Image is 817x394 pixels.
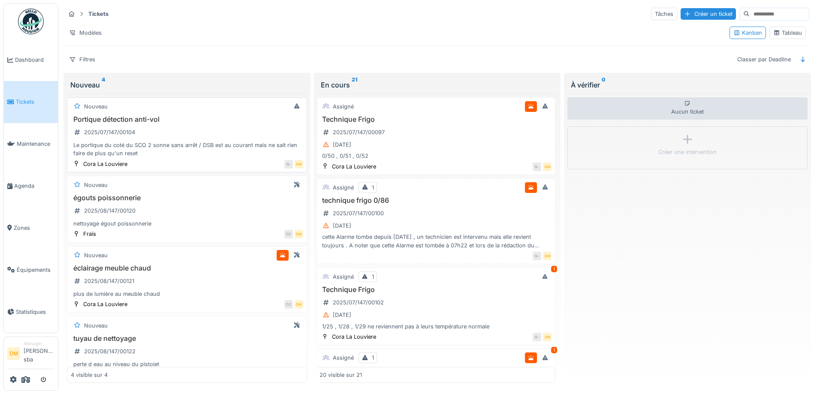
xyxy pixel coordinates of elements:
div: En cours [321,80,554,90]
div: DM [295,300,303,309]
a: Agenda [4,165,58,207]
div: Aucun ticket [567,97,808,120]
div: 2025/07/147/00100 [333,209,384,217]
div: 0/50 , 0/51 , 0/52 [320,152,552,160]
a: Dashboard [4,39,58,81]
div: G- [284,160,293,168]
a: DM Manager[PERSON_NAME] sba [7,340,54,369]
a: Statistiques [4,291,58,333]
sup: 21 [352,80,357,90]
div: Cora La Louviere [83,160,127,168]
div: Assigné [333,102,354,111]
div: Filtres [65,53,99,66]
div: DM [295,160,303,168]
a: Tickets [4,81,58,123]
h3: Portique détection anti-vol [71,115,303,123]
h3: technique frigo 0/86 [320,196,552,205]
div: Assigné [333,273,354,281]
h3: Technique Frigo [320,286,552,294]
div: 1 [551,266,557,272]
div: G- [533,162,541,171]
div: Créer une intervention [658,148,717,156]
div: 4 visible sur 4 [71,370,108,379]
div: 20 visible sur 21 [320,370,362,379]
div: G- [533,252,541,260]
sup: 0 [602,80,606,90]
li: DM [7,347,20,360]
img: Badge_color-CXgf-gQk.svg [18,9,44,34]
div: perte d eau au niveau du pistolet [71,360,303,368]
div: Nouveau [84,322,108,330]
div: À vérifier [571,80,804,90]
div: 2025/08/147/00121 [84,277,134,285]
li: [PERSON_NAME] sba [24,340,54,367]
div: Assigné [333,183,354,192]
div: Manager [24,340,54,347]
div: 1/25 , 1/28 , 1/29 ne reviennent pas à leurs température normale [320,322,552,331]
a: Maintenance [4,123,58,165]
div: cette Alarme tombe depuis [DATE] , un technicien est intervenu mais elle revient toujours . A not... [320,233,552,249]
div: nettoyage égout poissonnerie [71,220,303,228]
span: Tickets [16,98,54,106]
div: 2025/08/147/00122 [84,347,136,355]
div: Modèles [65,27,106,39]
div: DM [295,230,303,238]
sup: 4 [102,80,105,90]
div: Cora La Louviere [83,300,127,308]
div: 2025/07/147/00104 [84,128,135,136]
div: Frais [83,230,96,238]
div: Cora La Louviere [332,162,376,171]
div: Nouveau [70,80,304,90]
span: Zones [14,224,54,232]
span: Équipements [17,266,54,274]
div: 2025/07/147/00102 [333,298,384,307]
h3: éclairage meuble chaud [71,264,303,272]
h3: tuyau de nettoyage [71,334,303,343]
div: 1 [372,354,374,362]
div: Classer par Deadline [733,53,795,66]
div: 1 [551,347,557,353]
strong: Tickets [85,10,112,18]
div: Le portique du coté du SCO 2 sonne sans arrêt / DSB est au courant mais ne sait rien faire de plu... [71,141,303,157]
span: Dashboard [15,56,54,64]
div: plus de lumière au meuble chaud [71,290,303,298]
div: CC [284,300,293,309]
div: Nouveau [84,181,108,189]
div: 2025/07/147/00097 [333,128,385,136]
div: 1 [372,183,374,192]
div: DM [543,333,552,341]
div: [DATE] [333,141,351,149]
div: Kanban [733,29,762,37]
div: [DATE] [333,222,351,230]
div: 2025/08/147/00120 [84,207,136,215]
div: [DATE] [333,311,351,319]
span: Agenda [14,182,54,190]
div: 1 [372,273,374,281]
div: Tableau [773,29,802,37]
h3: Technique Frigo [320,115,552,123]
span: Statistiques [16,308,54,316]
div: Nouveau [84,102,108,111]
a: Équipements [4,249,58,291]
div: CC [284,230,293,238]
div: Assigné [333,354,354,362]
span: Maintenance [17,140,54,148]
h3: égouts poissonnerie [71,194,303,202]
a: Zones [4,207,58,249]
div: Nouveau [84,251,108,259]
div: Cora La Louviere [332,333,376,341]
div: DM [543,162,552,171]
div: DM [543,252,552,260]
div: Tâches [651,8,677,20]
div: Créer un ticket [681,8,736,20]
div: G- [533,333,541,341]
